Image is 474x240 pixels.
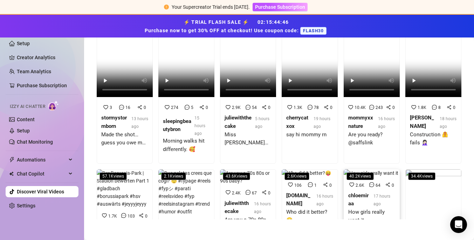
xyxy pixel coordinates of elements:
a: Setup [17,128,30,133]
div: Are you ready? @saffslink [348,131,395,147]
strong: cherrycatxox [286,115,308,129]
span: 43.6K views [223,172,250,180]
div: Are you a 70s 80s or 90s baby? [225,216,272,232]
strong: sleepingbeautybron [163,118,191,133]
span: share-alt [262,190,267,195]
span: 2.1K views [161,172,186,180]
strong: mommyxxnature [348,115,373,129]
span: Purchase Subscription [255,4,305,10]
span: 78 [314,105,319,110]
span: 16 hours ago [316,194,333,206]
span: heart [348,105,353,110]
span: heart [226,105,231,110]
span: message [246,105,250,110]
strong: juliewiththecake [225,115,252,129]
span: 2.4K [232,191,241,196]
span: 40.2K views [346,172,374,180]
span: 0 [329,183,332,188]
a: Chat Monitoring [17,139,53,145]
span: thunderbolt [9,157,15,163]
a: Purchase Subscription [253,4,308,10]
span: share-alt [385,182,390,187]
img: Der Borussia-Park | Stadion bewerten Part 1 #gladbach #borussiapark #hsv #auswärts #jeyyyjeyyy [97,169,153,208]
span: 02 : 15 : 44 : 46 [257,19,289,25]
span: share-alt [139,213,144,218]
span: 5 [191,105,193,110]
strong: [PERSON_NAME] [410,115,434,129]
span: 0 [268,191,270,196]
div: Morning walks hit differently. 🥰 [163,137,210,153]
strong: chloemiraa [348,192,369,207]
span: 274 [171,105,178,110]
div: say hi mommy rn [286,131,333,139]
span: 0 [392,105,395,110]
span: 16 hours ago [254,201,271,214]
span: message [246,190,250,195]
span: share-alt [137,105,142,110]
span: 17 hours ago [373,194,390,206]
span: 2.6K [356,183,364,188]
button: Purchase Subscription [253,3,308,11]
span: 106 [294,183,302,188]
span: 0 [145,214,147,219]
img: AI Chatter [48,101,59,111]
span: 18 hours ago [440,116,456,129]
span: 67 [252,191,257,196]
span: 16 hours ago [378,116,395,129]
div: Open Intercom Messenger [450,216,467,233]
img: How girls really want it [344,169,398,177]
span: 0 [206,105,208,110]
span: message [121,213,126,218]
span: 2.6K views [284,172,309,180]
span: 0 [453,105,455,110]
strong: [DOMAIN_NAME] [286,192,310,207]
span: 1 [314,183,317,188]
span: heart [103,105,108,110]
span: 0 [268,105,270,110]
span: message [432,105,437,110]
span: 15 hours ago [194,116,205,136]
span: Izzy AI Chatter [10,103,45,110]
span: Your Supercreator Trial ends [DATE]. [172,4,250,10]
span: Automations [17,154,67,165]
span: exclamation-circle [164,5,169,9]
span: heart [102,213,107,218]
span: message [308,182,313,187]
span: 10.4K [355,105,366,110]
img: Are you a 70s 80s or 90s baby? [220,169,276,185]
span: 1.8K [418,105,426,110]
span: message [185,105,190,110]
span: 57.1K views [99,172,127,180]
span: 13 hours ago [131,116,148,129]
a: Purchase Subscription [17,83,67,88]
strong: stormystormborn [101,115,127,129]
span: 1.7K [108,214,117,219]
span: 103 [128,214,135,219]
a: Team Analytics [17,69,51,74]
span: Chat Copilot [17,168,67,179]
span: 34.4K views [408,172,435,180]
a: Discover Viral Videos [17,189,64,194]
div: How girls really want it [348,208,395,225]
span: 64 [376,183,380,188]
span: share-alt [386,105,391,110]
img: Chat Copilot [9,171,14,176]
span: 19 hours ago [314,116,330,129]
img: Who did it better?😝 [282,169,331,177]
img: Que pelotas crees que cogí? 😌 #fypage #reels #fypシ #parati #reelsvideo #fyp #reelsinstagram #tren... [158,169,214,215]
strong: ⚡ TRIAL FLASH SALE ⚡ [145,19,329,33]
span: message [369,182,374,187]
span: share-alt [199,105,204,110]
a: Content [17,117,35,122]
span: share-alt [323,182,328,187]
div: Miss [PERSON_NAME] has fainted [225,131,272,147]
span: 0 [144,105,146,110]
span: message [308,105,312,110]
span: 8 [438,105,441,110]
span: 2.9K [232,105,241,110]
span: heart [349,182,354,187]
a: Setup [17,41,30,46]
a: Settings [17,203,35,208]
span: 0 [392,183,394,188]
strong: juliewiththecake [225,200,249,215]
